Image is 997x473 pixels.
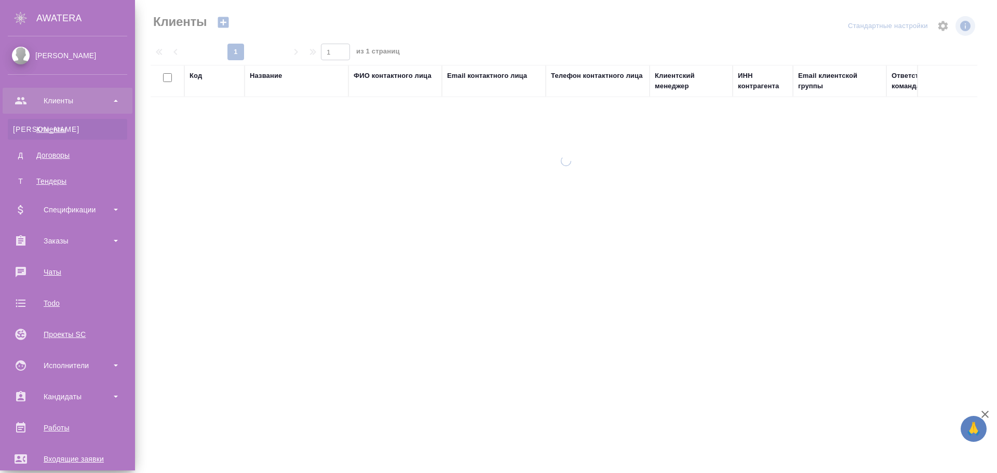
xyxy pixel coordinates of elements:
div: AWATERA [36,8,135,29]
div: Входящие заявки [8,451,127,467]
div: Проекты SC [8,327,127,342]
button: 🙏 [961,416,987,442]
a: [PERSON_NAME]Клиенты [8,119,127,140]
div: Договоры [13,150,122,160]
div: Заказы [8,233,127,249]
a: Todo [3,290,132,316]
div: Работы [8,420,127,436]
div: Email клиентской группы [798,71,881,91]
div: [PERSON_NAME] [8,50,127,61]
span: 🙏 [965,418,982,440]
div: Исполнители [8,358,127,373]
div: Клиентский менеджер [655,71,727,91]
div: Спецификации [8,202,127,218]
div: ФИО контактного лица [354,71,432,81]
div: Телефон контактного лица [551,71,643,81]
div: Todo [8,295,127,311]
a: Чаты [3,259,132,285]
div: Кандидаты [8,389,127,404]
div: Email контактного лица [447,71,527,81]
div: Клиенты [8,93,127,109]
div: ИНН контрагента [738,71,788,91]
a: Входящие заявки [3,446,132,472]
div: Код [190,71,202,81]
div: Тендеры [13,176,122,186]
a: Проекты SC [3,321,132,347]
a: ТТендеры [8,171,127,192]
a: ДДоговоры [8,145,127,166]
div: Клиенты [13,124,122,134]
div: Чаты [8,264,127,280]
a: Работы [3,415,132,441]
div: Название [250,71,282,81]
div: Ответственная команда [892,71,964,91]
